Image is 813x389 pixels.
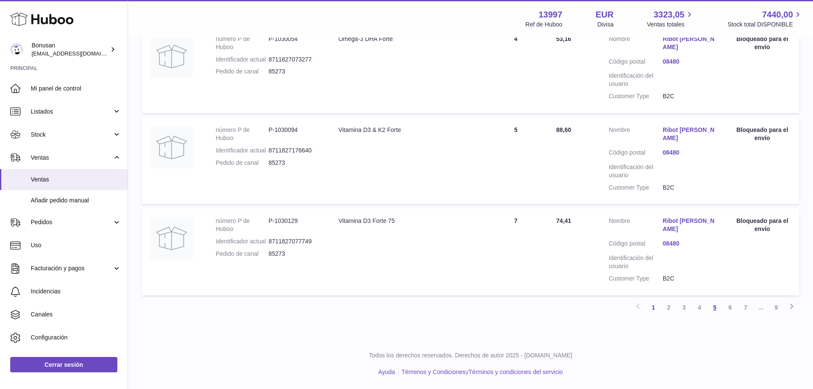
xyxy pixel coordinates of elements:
[762,9,793,20] span: 7440,00
[216,35,268,51] dt: número P de Huboo
[769,300,784,315] a: 9
[663,149,717,157] a: 08480
[738,300,753,315] a: 7
[647,20,694,29] span: Ventas totales
[216,146,268,155] dt: Identificador actual
[31,241,121,249] span: Uso
[268,67,321,76] dd: 85273
[216,126,268,142] dt: número P de Huboo
[646,300,661,315] a: 1
[556,126,571,133] span: 88,60
[609,126,662,144] dt: Nombre
[663,35,717,51] a: Ribot [PERSON_NAME]
[734,126,791,142] div: Bloqueado para el envío
[268,217,321,233] dd: P-1030129
[597,20,614,29] div: Divisa
[31,85,121,93] span: Mi panel de control
[378,369,395,375] a: Ayuda
[723,300,738,315] a: 6
[647,9,694,29] a: 3323,05 Ventas totales
[663,92,717,100] dd: B2C
[338,35,475,43] div: Omega-3 DHA Forte
[268,126,321,142] dd: P-1030094
[469,369,563,375] a: Términos y condiciones del servicio
[150,217,193,260] img: no-photo.jpg
[150,126,193,169] img: no-photo.jpg
[268,237,321,246] dd: 8711827077749
[609,240,662,250] dt: Código postal
[692,300,707,315] a: 4
[609,163,662,179] dt: Identificación del usuario
[268,159,321,167] dd: 85273
[268,146,321,155] dd: 8711827176640
[663,217,717,233] a: Ribot [PERSON_NAME]
[32,41,108,58] div: Bonusan
[268,250,321,258] dd: 85273
[268,35,321,51] dd: P-1030054
[707,300,723,315] a: 5
[753,300,769,315] span: ...
[135,351,806,360] p: Todos los derechos reservados. Derechos de autor 2025 - [DOMAIN_NAME]
[539,9,562,20] strong: 13997
[31,131,112,139] span: Stock
[734,217,791,233] div: Bloqueado para el envío
[663,58,717,66] a: 08480
[150,35,193,78] img: no-photo.jpg
[31,154,112,162] span: Ventas
[728,20,803,29] span: Stock total DISPONIBLE
[556,217,571,224] span: 74,41
[268,56,321,64] dd: 8711827073277
[32,50,125,57] span: [EMAIL_ADDRESS][DOMAIN_NAME]
[338,126,475,134] div: Vitamina D3 & K2 Forte
[216,56,268,64] dt: Identificador actual
[609,72,662,88] dt: Identificación del usuario
[734,35,791,51] div: Bloqueado para el envío
[663,184,717,192] dd: B2C
[609,92,662,100] dt: Customer Type
[216,237,268,246] dt: Identificador actual
[609,35,662,53] dt: Nombre
[484,26,548,113] td: 4
[216,217,268,233] dt: número P de Huboo
[663,240,717,248] a: 08480
[216,159,268,167] dt: Pedido de canal
[728,9,803,29] a: 7440,00 Stock total DISPONIBLE
[661,300,676,315] a: 2
[216,250,268,258] dt: Pedido de canal
[31,333,121,342] span: Configuración
[663,275,717,283] dd: B2C
[216,67,268,76] dt: Pedido de canal
[484,208,548,295] td: 7
[31,310,121,319] span: Canales
[609,275,662,283] dt: Customer Type
[609,217,662,235] dt: Nombre
[402,369,466,375] a: Términos y Condiciones
[556,35,571,42] span: 53,16
[484,117,548,204] td: 5
[31,218,112,226] span: Pedidos
[31,264,112,272] span: Facturación y pagos
[663,126,717,142] a: Ribot [PERSON_NAME]
[31,287,121,295] span: Incidencias
[609,254,662,270] dt: Identificación del usuario
[10,43,23,56] img: info@bonusan.es
[338,217,475,225] div: Vitamina D3 Forte 75
[596,9,614,20] strong: EUR
[609,149,662,159] dt: Código postal
[399,368,563,376] li: y
[31,108,112,116] span: Listados
[653,9,684,20] span: 3323,05
[525,20,562,29] div: Ref de Huboo
[609,58,662,68] dt: Código postal
[676,300,692,315] a: 3
[31,175,121,184] span: Ventas
[31,196,121,205] span: Añadir pedido manual
[10,357,117,372] a: Cerrar sesión
[609,184,662,192] dt: Customer Type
